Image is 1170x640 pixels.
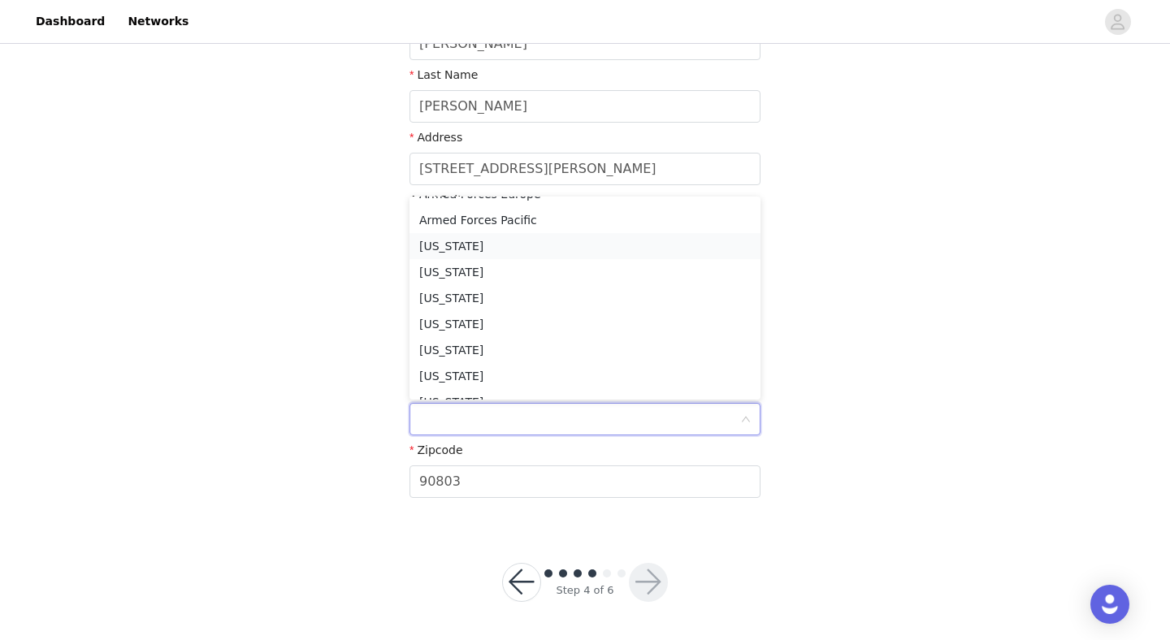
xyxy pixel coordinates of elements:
li: Armed Forces Pacific [409,207,760,233]
div: Step 4 of 6 [556,582,613,599]
label: Last Name [409,68,478,81]
li: [US_STATE] [409,337,760,363]
label: Zipcode [409,443,463,456]
li: [US_STATE] [409,233,760,259]
label: Apt / Suite [409,193,469,206]
label: Address [409,131,462,144]
div: avatar [1110,9,1125,35]
a: Networks [118,3,198,40]
li: [US_STATE] [409,363,760,389]
li: [US_STATE] [409,389,760,415]
i: icon: down [741,414,751,426]
li: [US_STATE] [409,285,760,311]
a: Dashboard [26,3,115,40]
input: Address [409,153,760,185]
li: [US_STATE] [409,311,760,337]
div: Open Intercom Messenger [1090,585,1129,624]
li: [US_STATE] [409,259,760,285]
